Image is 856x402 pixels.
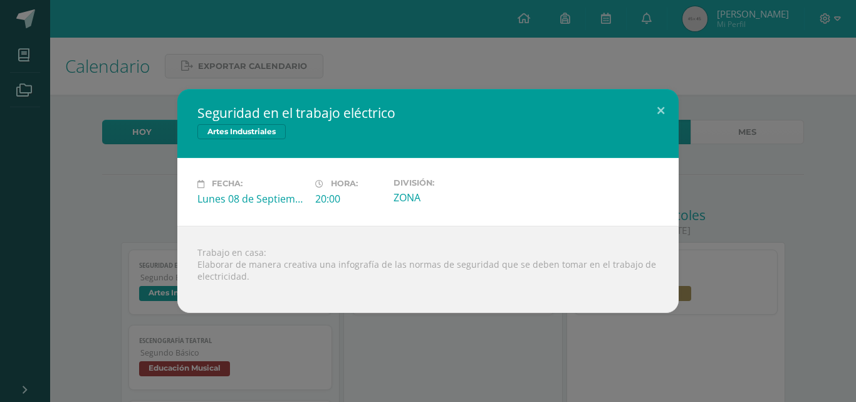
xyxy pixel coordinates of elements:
h2: Seguridad en el trabajo eléctrico [197,104,659,122]
div: ZONA [394,191,501,204]
button: Close (Esc) [643,89,679,132]
div: Lunes 08 de Septiembre [197,192,305,206]
span: Fecha: [212,179,243,189]
span: Artes Industriales [197,124,286,139]
div: Trabajo en casa: Elaborar de manera creativa una infografía de las normas de seguridad que se deb... [177,226,679,313]
span: Hora: [331,179,358,189]
div: 20:00 [315,192,384,206]
label: División: [394,178,501,188]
